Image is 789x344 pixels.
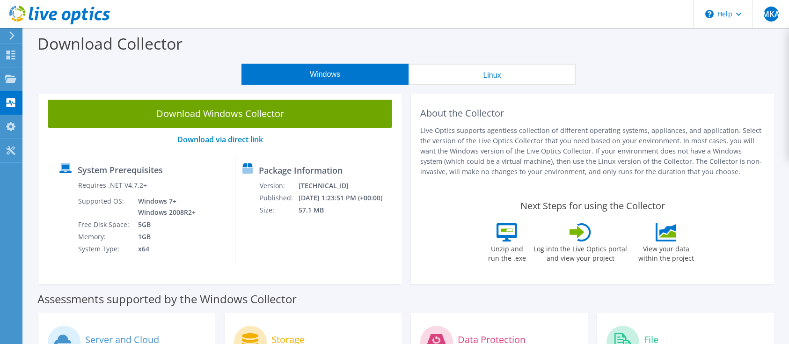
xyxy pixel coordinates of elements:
[705,10,714,18] svg: \n
[78,195,131,219] td: Supported OS:
[78,181,147,190] label: Requires .NET V4.7.2+
[131,243,197,255] td: x64
[298,180,395,192] td: [TECHNICAL_ID]
[48,100,392,128] a: Download Windows Collector
[78,243,131,255] td: System Type:
[259,204,298,216] td: Size:
[37,294,297,304] label: Assessments supported by the Windows Collector
[78,231,131,243] td: Memory:
[78,219,131,231] td: Free Disk Space:
[533,242,628,263] label: Log into the Live Optics portal and view your project
[485,242,528,263] label: Unzip and run the .exe
[37,33,183,54] label: Download Collector
[409,64,576,85] button: Linux
[131,219,197,231] td: 5GB
[298,192,395,204] td: [DATE] 1:23:51 PM (+00:00)
[259,166,343,175] label: Package Information
[241,64,409,85] button: Windows
[632,242,700,263] label: View your data within the project
[259,192,298,204] td: Published:
[298,204,395,216] td: 57.1 MB
[259,180,298,192] td: Version:
[520,200,665,212] label: Next Steps for using the Collector
[131,231,197,243] td: 1GB
[420,108,765,119] h2: About the Collector
[78,165,163,175] label: System Prerequisites
[764,7,779,22] span: MKA
[177,134,263,145] a: Download via direct link
[420,125,765,177] p: Live Optics supports agentless collection of different operating systems, appliances, and applica...
[131,195,197,219] td: Windows 7+ Windows 2008R2+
